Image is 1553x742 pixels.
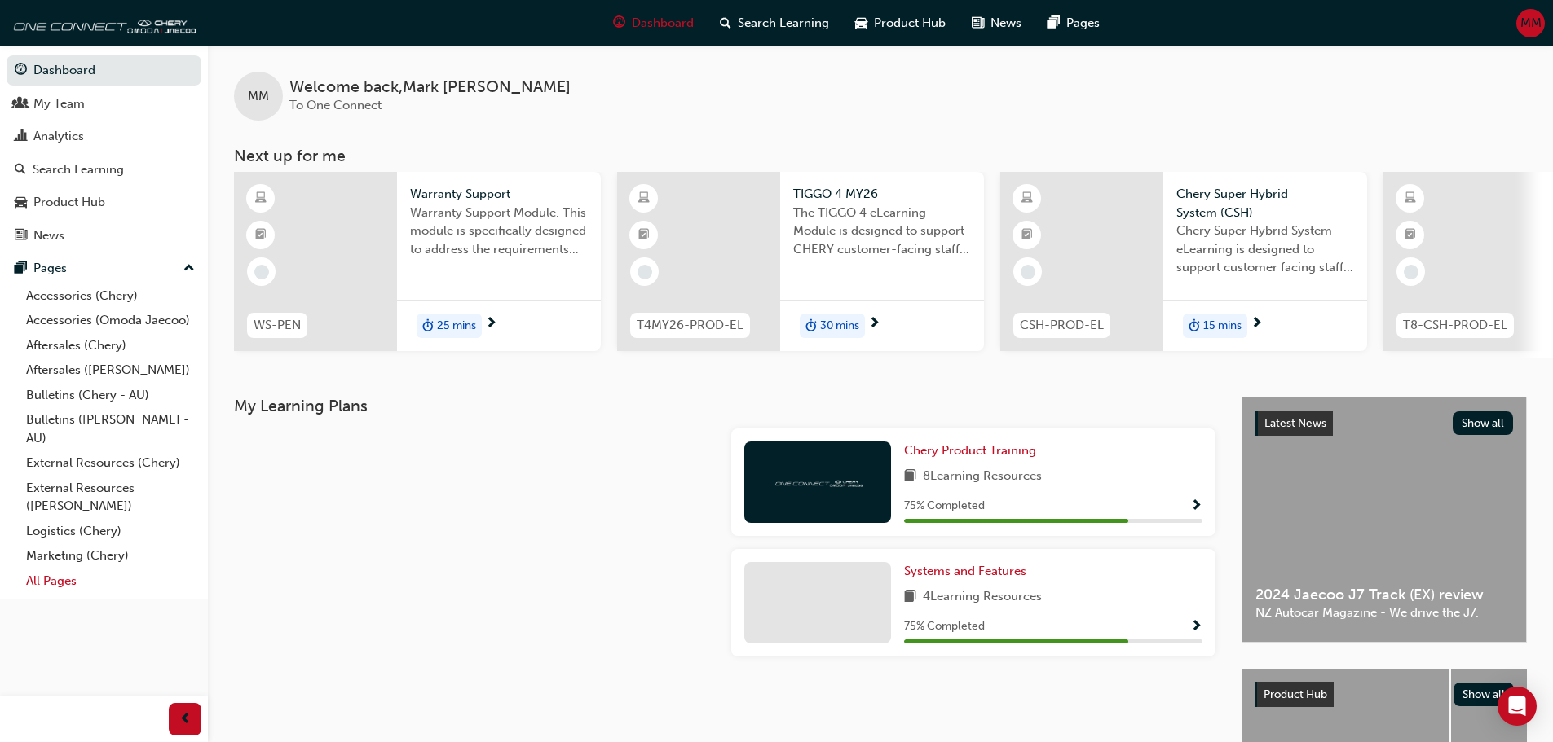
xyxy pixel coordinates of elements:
[20,543,201,569] a: Marketing (Chery)
[959,7,1035,40] a: news-iconNews
[15,229,27,244] span: news-icon
[234,172,601,351] a: WS-PENWarranty SupportWarranty Support Module. This module is specifically designed to address th...
[738,14,829,33] span: Search Learning
[183,258,195,279] span: up-icon
[793,185,971,204] span: TIGGO 4 MY26
[1242,397,1527,643] a: Latest NewsShow all2024 Jaecoo J7 Track (EX) reviewNZ Autocar Magazine - We drive the J7.
[904,497,985,516] span: 75 % Completed
[1454,683,1515,706] button: Show all
[1520,14,1542,33] span: MM
[1255,682,1514,708] a: Product HubShow all
[7,221,201,251] a: News
[179,709,192,730] span: prev-icon
[7,89,201,119] a: My Team
[613,13,625,33] span: guage-icon
[1000,172,1367,351] a: CSH-PROD-ELChery Super Hybrid System (CSH)Chery Super Hybrid System eLearning is designed to supp...
[1264,416,1326,430] span: Latest News
[437,317,476,336] span: 25 mins
[793,204,971,259] span: The TIGGO 4 eLearning Module is designed to support CHERY customer-facing staff with the product ...
[904,562,1033,581] a: Systems and Features
[7,187,201,217] a: Product Hub
[15,64,27,78] span: guage-icon
[1498,687,1537,726] div: Open Intercom Messenger
[990,14,1021,33] span: News
[923,587,1042,608] span: 4 Learning Resources
[248,87,269,106] span: MM
[1203,317,1242,336] span: 15 mins
[289,98,382,112] span: To One Connect
[254,316,301,335] span: WS-PEN
[15,163,26,178] span: search-icon
[410,204,588,259] span: Warranty Support Module. This module is specifically designed to address the requirements and pro...
[20,476,201,519] a: External Resources ([PERSON_NAME])
[410,185,588,204] span: Warranty Support
[33,259,67,278] div: Pages
[254,265,269,279] span: learningRecordVerb_NONE-icon
[904,564,1026,578] span: Systems and Features
[820,317,859,336] span: 30 mins
[1251,317,1263,331] span: next-icon
[1021,188,1033,209] span: learningResourceType_ELEARNING-icon
[1190,496,1202,516] button: Show Progress
[904,441,1043,460] a: Chery Product Training
[1404,265,1418,279] span: learningRecordVerb_NONE-icon
[33,160,124,179] div: Search Learning
[33,94,85,113] div: My Team
[20,383,201,408] a: Bulletins (Chery - AU)
[422,315,434,336] span: duration-icon
[855,13,867,33] span: car-icon
[1453,411,1514,435] button: Show all
[1255,411,1513,437] a: Latest NewsShow all
[632,14,694,33] span: Dashboard
[707,7,842,40] a: search-iconSearch Learning
[1048,13,1060,33] span: pages-icon
[638,225,650,246] span: booktick-icon
[1255,604,1513,622] span: NZ Autocar Magazine - We drive the J7.
[33,226,64,245] div: News
[638,188,650,209] span: learningResourceType_ELEARNING-icon
[7,253,201,283] button: Pages
[15,97,27,112] span: people-icon
[923,467,1042,487] span: 8 Learning Resources
[904,467,916,487] span: book-icon
[972,13,984,33] span: news-icon
[255,225,267,246] span: booktick-icon
[1255,586,1513,604] span: 2024 Jaecoo J7 Track (EX) review
[208,147,1553,165] h3: Next up for me
[720,13,731,33] span: search-icon
[7,52,201,253] button: DashboardMy TeamAnalyticsSearch LearningProduct HubNews
[1176,185,1354,222] span: Chery Super Hybrid System (CSH)
[255,188,267,209] span: learningResourceType_ELEARNING-icon
[20,407,201,450] a: Bulletins ([PERSON_NAME] - AU)
[1405,225,1416,246] span: booktick-icon
[33,193,105,212] div: Product Hub
[638,265,652,279] span: learningRecordVerb_NONE-icon
[842,7,959,40] a: car-iconProduct Hub
[8,7,196,39] img: oneconnect
[1190,499,1202,514] span: Show Progress
[904,617,985,636] span: 75 % Completed
[1190,620,1202,634] span: Show Progress
[874,14,946,33] span: Product Hub
[1405,188,1416,209] span: learningResourceType_ELEARNING-icon
[20,283,201,309] a: Accessories (Chery)
[773,474,863,490] img: oneconnect
[20,333,201,358] a: Aftersales (Chery)
[1021,225,1033,246] span: booktick-icon
[289,78,571,97] span: Welcome back , Mark [PERSON_NAME]
[868,317,880,331] span: next-icon
[1066,14,1100,33] span: Pages
[20,450,201,476] a: External Resources (Chery)
[7,55,201,86] a: Dashboard
[1021,265,1035,279] span: learningRecordVerb_NONE-icon
[1035,7,1113,40] a: pages-iconPages
[485,317,497,331] span: next-icon
[33,127,84,146] div: Analytics
[1190,617,1202,637] button: Show Progress
[1176,222,1354,277] span: Chery Super Hybrid System eLearning is designed to support customer facing staff with the underst...
[15,130,27,144] span: chart-icon
[1189,315,1200,336] span: duration-icon
[20,519,201,544] a: Logistics (Chery)
[7,155,201,185] a: Search Learning
[617,172,984,351] a: T4MY26-PROD-ELTIGGO 4 MY26The TIGGO 4 eLearning Module is designed to support CHERY customer-faci...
